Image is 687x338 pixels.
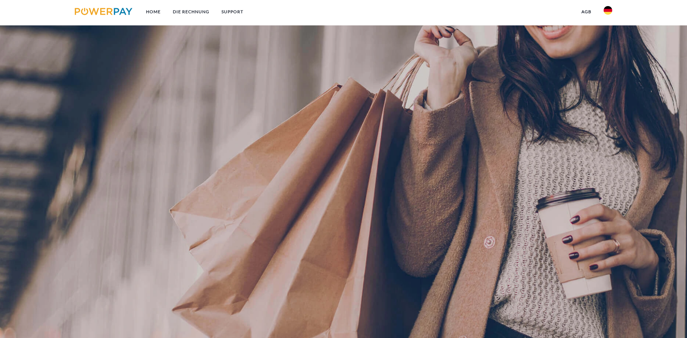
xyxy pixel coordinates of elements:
a: agb [575,5,598,18]
img: logo-powerpay.svg [75,8,132,15]
a: Home [140,5,167,18]
img: de [604,6,612,15]
a: SUPPORT [215,5,249,18]
a: DIE RECHNUNG [167,5,215,18]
